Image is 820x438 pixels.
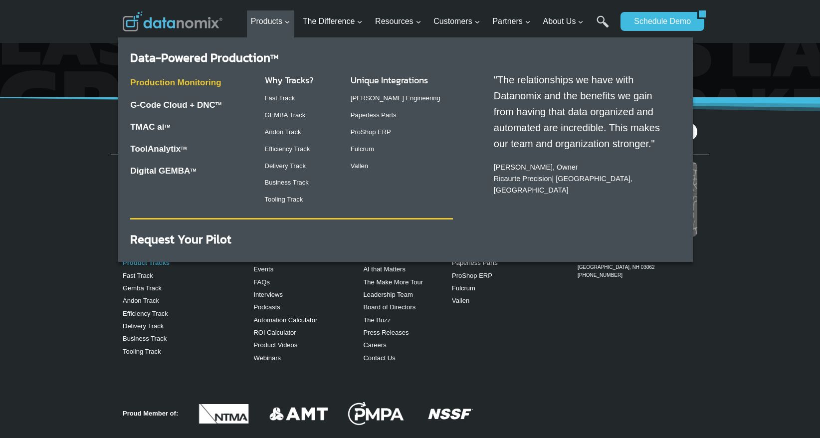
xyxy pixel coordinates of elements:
sup: TM [190,168,196,173]
a: Ricaurte Precision [494,175,552,183]
span: State/Region [224,123,263,132]
a: Why Tracks? [265,73,314,87]
span: Phone number [224,41,269,50]
a: AI that Matters [363,265,406,273]
sup: TM [215,101,221,106]
span: Last Name [224,0,256,9]
a: GEMBA Track [265,111,306,119]
a: Fast Track [123,272,153,279]
a: Terms [112,222,127,229]
a: Careers [363,341,386,349]
sup: TM [270,52,278,61]
a: [STREET_ADDRESS][GEOGRAPHIC_DATA], NH 03062 [578,256,655,270]
sup: TM [164,124,170,129]
p: "The relationships we have with Datanomix and the benefits we gain from having that data organize... [494,72,671,152]
a: Andon Track [123,297,159,304]
a: Efficiency Track [265,145,310,153]
a: Board of Directors [363,303,415,311]
a: Gemba Track [123,284,162,292]
a: Business Track [123,335,167,342]
a: Tooling Track [265,196,303,203]
a: Business Track [265,179,309,186]
a: Fulcrum [452,284,475,292]
a: Digital GEMBATM [130,166,196,176]
a: Andon Track [265,128,301,136]
nav: Primary Navigation [247,5,616,38]
a: Events [253,265,273,273]
a: Fast Track [265,94,295,102]
a: Delivery Track [265,162,306,170]
a: Delivery Track [123,322,164,330]
span: Products [251,15,290,28]
a: Fulcrum [351,145,374,153]
a: Paperless Parts [452,259,498,266]
span: The Difference [303,15,363,28]
img: Datanomix [123,11,222,31]
a: Tooling Track [123,348,161,355]
a: Production Monitoring [130,78,221,87]
a: Paperless Parts [351,111,397,119]
a: Efficiency Track [123,310,168,317]
span: Customers [433,15,480,28]
a: G-Code Cloud + DNCTM [130,100,221,110]
a: Webinars [253,354,281,362]
a: Press Releases [363,329,409,336]
a: TM [181,146,187,151]
a: TMAC aiTM [130,122,170,132]
a: Podcasts [253,303,280,311]
a: Vallen [452,297,469,304]
a: Automation Calculator [253,316,317,324]
span: Resources [375,15,421,28]
a: Schedule Demo [620,12,697,31]
a: [PERSON_NAME] Engineering [351,94,440,102]
strong: Proud Member of: [123,410,178,417]
a: ToolAnalytix [130,144,181,154]
span: About Us [543,15,584,28]
a: Interviews [253,291,283,298]
a: Contact Us [363,354,395,362]
a: Data-Powered ProductionTM [130,49,278,66]
a: The Make More Tour [363,278,423,286]
a: Product Tracks [123,259,170,266]
p: [PERSON_NAME], Owner | [GEOGRAPHIC_DATA], [GEOGRAPHIC_DATA] [494,162,671,196]
a: Vallen [351,162,368,170]
span: Partners [492,15,530,28]
a: Search [597,15,609,38]
a: Request Your Pilot [130,230,231,248]
a: ProShop ERP [452,272,492,279]
a: ProShop ERP [351,128,391,136]
a: ROI Calculator [253,329,296,336]
a: Leadership Team [363,291,413,298]
h3: Unique Integrations [351,73,453,87]
a: The Buzz [363,316,391,324]
a: Product Videos [253,341,297,349]
a: FAQs [253,278,270,286]
a: Privacy Policy [136,222,168,229]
